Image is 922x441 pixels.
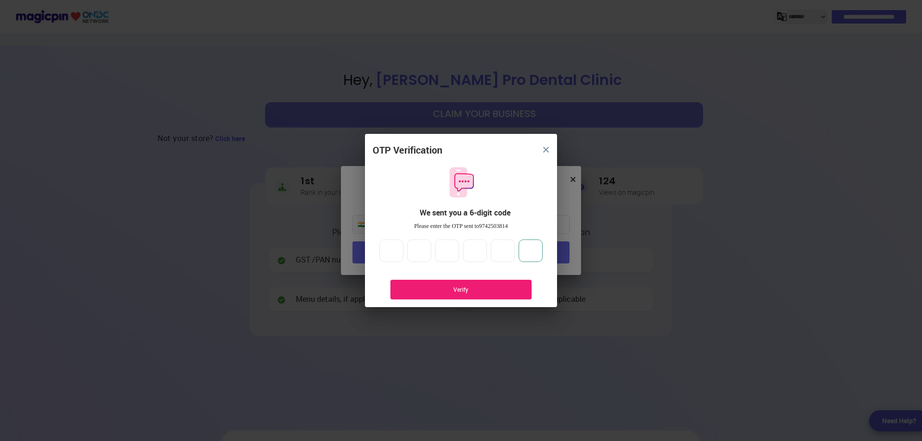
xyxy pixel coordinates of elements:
[373,143,442,157] div: OTP Verification
[445,166,477,199] img: otpMessageIcon.11fa9bf9.svg
[543,147,549,153] img: 8zTxi7IzMsfkYqyYgBgfvSHvmzQA9juT1O3mhMgBDT8p5s20zMZ2JbefE1IEBlkXHwa7wAFxGwdILBLhkAAAAASUVORK5CYII=
[373,222,549,230] div: Please enter the OTP sent to 9742503814
[380,207,549,218] div: We sent you a 6-digit code
[405,286,517,294] div: Verify
[537,141,555,158] button: close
